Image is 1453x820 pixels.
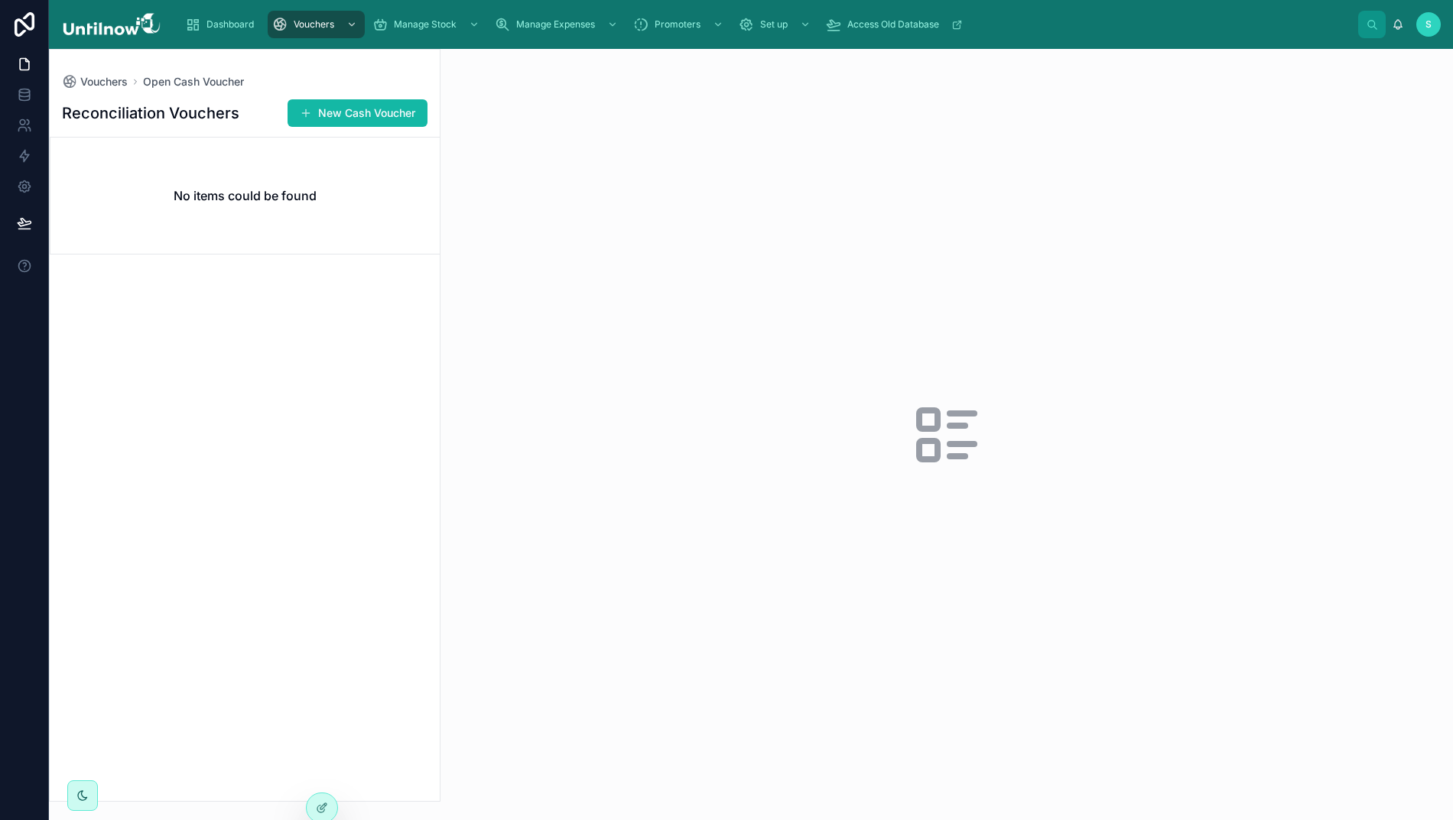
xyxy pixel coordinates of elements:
a: Promoters [629,11,731,38]
span: Dashboard [206,18,254,31]
a: Set up [734,11,818,38]
a: Vouchers [268,11,365,38]
span: Vouchers [80,74,128,89]
span: Manage Stock [394,18,457,31]
span: Manage Expenses [516,18,595,31]
h2: No items could be found [174,186,317,205]
span: Promoters [655,18,700,31]
span: S [1425,18,1432,31]
a: Dashboard [180,11,265,38]
div: scrollable content [173,8,1358,41]
span: Set up [760,18,788,31]
h1: Reconciliation Vouchers [62,102,239,124]
span: Vouchers [294,18,334,31]
a: Open Cash Voucher [143,74,244,89]
a: Manage Expenses [490,11,626,38]
span: Access Old Database [847,18,939,31]
a: Access Old Database [821,11,970,38]
a: Vouchers [62,74,128,89]
button: New Cash Voucher [288,99,427,127]
a: Manage Stock [368,11,487,38]
img: App logo [61,12,161,37]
